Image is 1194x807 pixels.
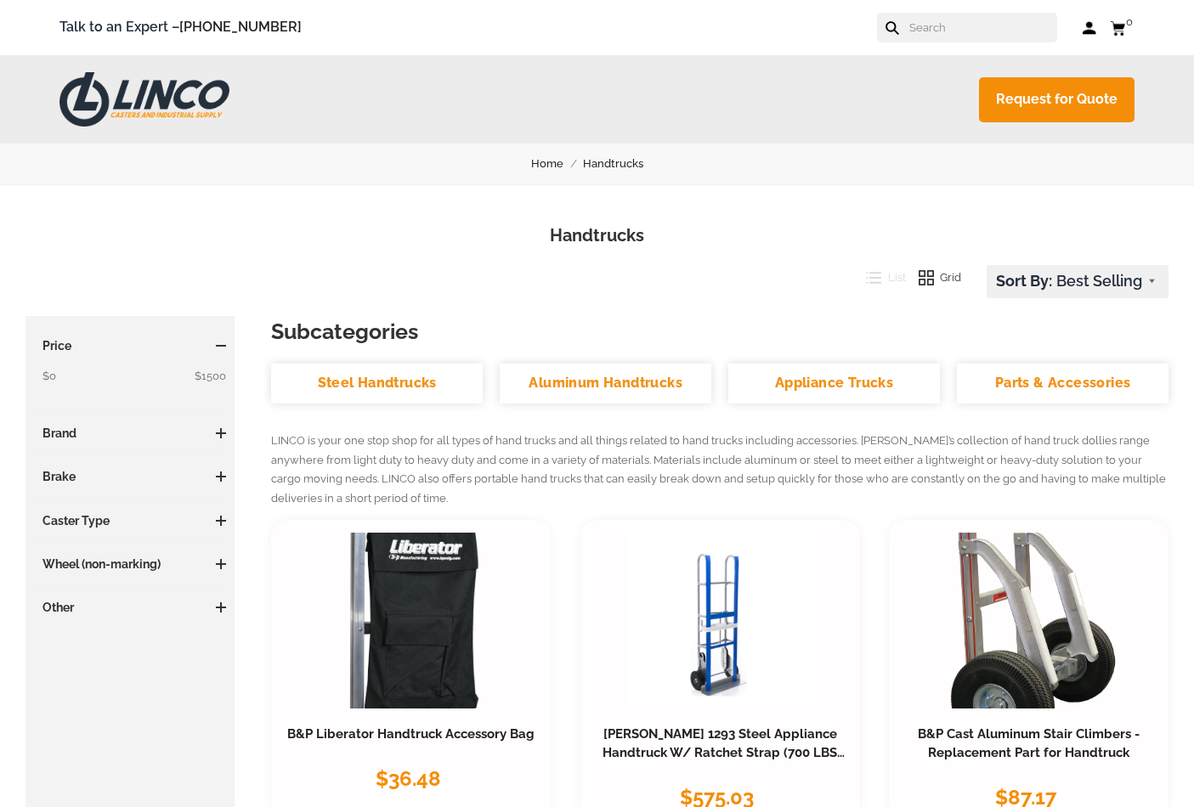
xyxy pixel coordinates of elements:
h3: Brake [34,468,226,485]
a: Request for Quote [979,77,1135,122]
a: Parts & Accessories [957,364,1169,403]
a: [PERSON_NAME] 1293 Steel Appliance Handtruck W/ Ratchet Strap (700 LBS Cap) [603,726,845,779]
span: $0 [42,370,56,382]
button: List [853,265,906,291]
a: Aluminum Handtrucks [500,364,711,403]
h3: Subcategories [271,316,1169,347]
h3: Price [34,337,226,354]
span: $36.48 [376,766,441,791]
p: LINCO is your one stop shop for all types of hand trucks and all things related to hand trucks in... [271,432,1169,509]
a: 0 [1110,17,1135,38]
h3: Caster Type [34,512,226,529]
a: Log in [1083,20,1097,37]
a: Steel Handtrucks [271,364,483,403]
span: $1500 [195,367,226,386]
a: Home [531,155,583,173]
img: LINCO CASTERS & INDUSTRIAL SUPPLY [59,72,229,127]
a: B&P Liberator Handtruck Accessory Bag [287,726,535,742]
a: Handtrucks [583,155,663,173]
a: [PHONE_NUMBER] [179,19,302,35]
input: Search [908,13,1057,42]
button: Grid [906,265,962,291]
a: Appliance Trucks [728,364,940,403]
h3: Wheel (non-marking) [34,556,226,573]
h3: Brand [34,425,226,442]
h1: Handtrucks [25,223,1169,248]
span: 0 [1126,15,1133,28]
h3: Other [34,599,226,616]
span: Talk to an Expert – [59,16,302,39]
a: B&P Cast Aluminum Stair Climbers - Replacement Part for Handtruck [918,726,1140,760]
